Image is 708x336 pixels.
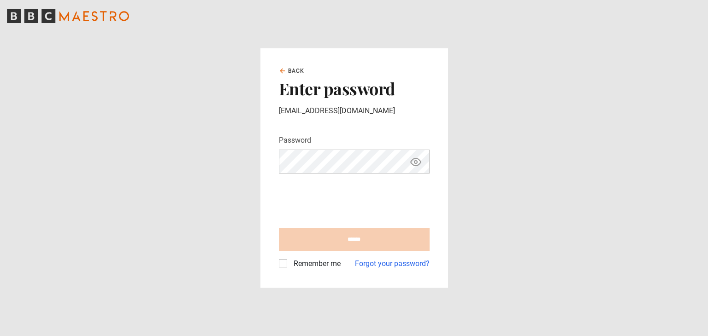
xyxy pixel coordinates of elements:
svg: BBC Maestro [7,9,129,23]
button: Show password [408,154,424,170]
label: Remember me [290,258,341,269]
h2: Enter password [279,79,430,98]
label: Password [279,135,311,146]
a: Forgot your password? [355,258,430,269]
p: [EMAIL_ADDRESS][DOMAIN_NAME] [279,105,430,116]
iframe: reCAPTCHA [279,181,419,217]
span: Back [288,67,305,75]
a: Back [279,67,305,75]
